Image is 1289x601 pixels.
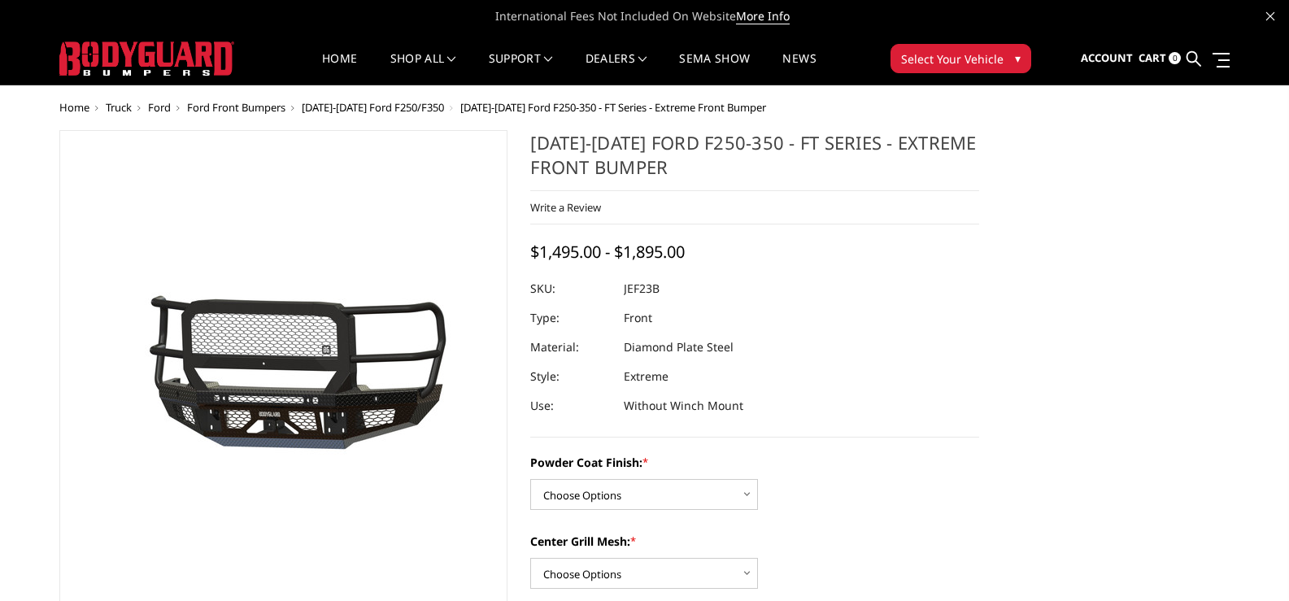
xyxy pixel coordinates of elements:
a: Home [59,100,89,115]
a: Account [1081,37,1133,81]
h1: [DATE]-[DATE] Ford F250-350 - FT Series - Extreme Front Bumper [530,130,979,191]
button: Select Your Vehicle [891,44,1031,73]
a: Ford [148,100,171,115]
dt: Material: [530,333,612,362]
a: SEMA Show [679,53,750,85]
span: ▾ [1015,50,1021,67]
label: Powder Coat Finish: [530,454,979,471]
a: Dealers [586,53,647,85]
a: More Info [736,8,790,24]
dd: Front [624,303,652,333]
dd: JEF23B [624,274,660,303]
a: [DATE]-[DATE] Ford F250/F350 [302,100,444,115]
a: Write a Review [530,200,601,215]
span: [DATE]-[DATE] Ford F250-350 - FT Series - Extreme Front Bumper [460,100,766,115]
dd: Without Winch Mount [624,391,743,420]
a: Ford Front Bumpers [187,100,285,115]
dt: Type: [530,303,612,333]
a: Support [489,53,553,85]
dt: Style: [530,362,612,391]
span: Cart [1139,50,1166,65]
a: Home [322,53,357,85]
label: Center Grill Mesh: [530,533,979,550]
a: Truck [106,100,132,115]
img: BODYGUARD BUMPERS [59,41,234,76]
span: Select Your Vehicle [901,50,1004,68]
dd: Extreme [624,362,668,391]
span: Account [1081,50,1133,65]
dt: SKU: [530,274,612,303]
span: 0 [1169,52,1181,64]
img: 2023-2026 Ford F250-350 - FT Series - Extreme Front Bumper [80,279,486,469]
dd: Diamond Plate Steel [624,333,734,362]
dt: Use: [530,391,612,420]
a: shop all [390,53,456,85]
a: Cart 0 [1139,37,1181,81]
a: News [782,53,816,85]
span: $1,495.00 - $1,895.00 [530,241,685,263]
